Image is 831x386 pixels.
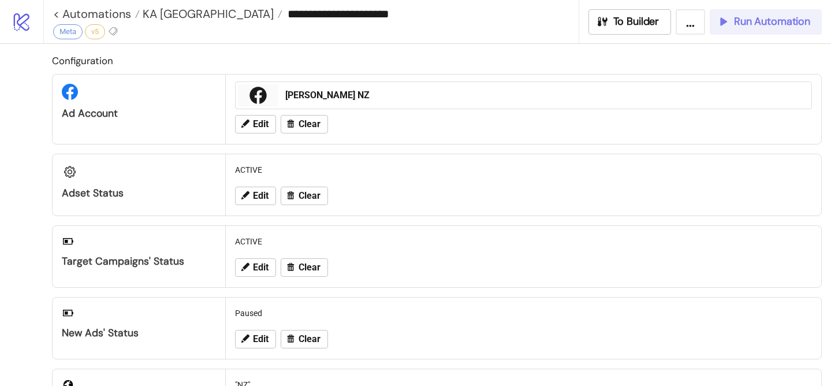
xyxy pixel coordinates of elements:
div: Adset Status [62,187,216,200]
button: Clear [281,187,328,205]
div: ACTIVE [230,159,817,181]
span: Edit [253,262,269,273]
div: Ad Account [62,107,216,120]
div: Meta [53,24,83,39]
span: Clear [299,334,321,344]
span: Edit [253,119,269,129]
button: Edit [235,115,276,133]
div: Target Campaigns' Status [62,255,216,268]
button: Edit [235,258,276,277]
button: Clear [281,115,328,133]
button: To Builder [588,9,672,35]
span: Edit [253,334,269,344]
div: New Ads' Status [62,326,216,340]
div: Paused [230,302,817,324]
h2: Configuration [52,53,822,68]
div: [PERSON_NAME] NZ [285,89,804,102]
span: Clear [299,262,321,273]
button: Run Automation [710,9,822,35]
span: To Builder [613,15,659,28]
span: Run Automation [734,15,810,28]
span: Clear [299,119,321,129]
div: ACTIVE [230,231,817,253]
button: ... [676,9,705,35]
button: Clear [281,330,328,348]
div: v5 [85,24,105,39]
span: Edit [253,191,269,201]
button: Edit [235,187,276,205]
a: KA [GEOGRAPHIC_DATA] [140,8,282,20]
button: Edit [235,330,276,348]
a: < Automations [53,8,140,20]
button: Clear [281,258,328,277]
span: KA [GEOGRAPHIC_DATA] [140,6,274,21]
span: Clear [299,191,321,201]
